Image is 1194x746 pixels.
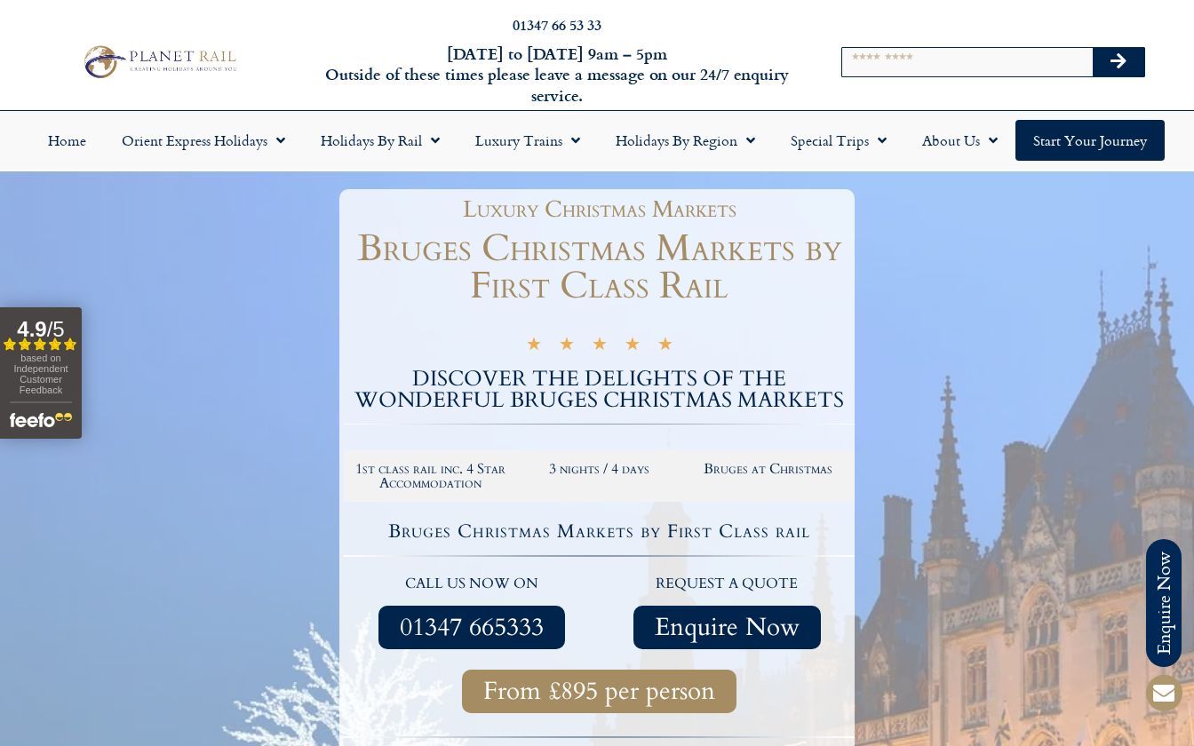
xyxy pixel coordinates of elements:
[344,230,855,305] h1: Bruges Christmas Markets by First Class Rail
[30,120,104,161] a: Home
[458,120,598,161] a: Luxury Trains
[353,573,591,596] p: call us now on
[904,120,1015,161] a: About Us
[592,337,608,357] i: ★
[625,337,641,357] i: ★
[1093,48,1144,76] button: Search
[462,670,736,713] a: From £895 per person
[526,334,673,357] div: 5/5
[483,680,715,702] span: From £895 per person
[344,369,855,411] h2: DISCOVER THE DELIGHTS OF THE WONDERFUL BRUGES CHRISTMAS MARKETS
[526,337,542,357] i: ★
[322,44,792,106] h6: [DATE] to [DATE] 9am – 5pm Outside of these times please leave a message on our 24/7 enquiry serv...
[559,337,575,357] i: ★
[598,120,773,161] a: Holidays by Region
[400,616,544,639] span: 01347 665333
[633,606,821,649] a: Enquire Now
[77,42,240,82] img: Planet Rail Train Holidays Logo
[355,462,506,490] h2: 1st class rail inc. 4 Star Accommodation
[104,120,303,161] a: Orient Express Holidays
[1015,120,1165,161] a: Start your Journey
[353,198,846,221] h1: Luxury Christmas Markets
[524,462,675,476] h2: 3 nights / 4 days
[303,120,458,161] a: Holidays by Rail
[692,462,843,476] h2: Bruges at Christmas
[655,616,800,639] span: Enquire Now
[609,573,847,596] p: request a quote
[513,14,601,35] a: 01347 66 53 33
[9,120,1185,161] nav: Menu
[773,120,904,161] a: Special Trips
[657,337,673,357] i: ★
[378,606,565,649] a: 01347 665333
[346,522,852,541] h4: Bruges Christmas Markets by First Class rail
